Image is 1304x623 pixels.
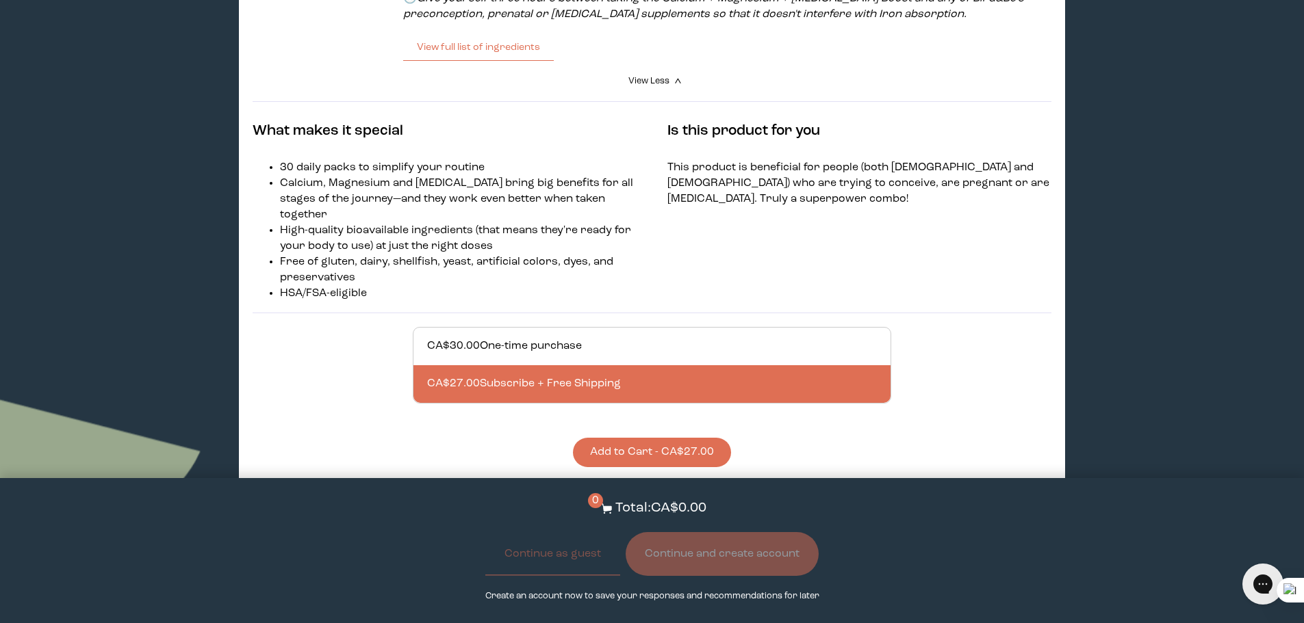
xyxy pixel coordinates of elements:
li: High-quality bioavailable ingredients (that means they're ready for your body to use) at just the... [280,223,637,254]
button: View full list of ingredients [403,34,554,61]
button: Continue and create account [626,532,819,576]
h4: Is this product for you [667,121,1051,142]
li: 30 daily packs to simplify your routine [280,160,637,176]
p: Create an account now to save your responses and recommendations for later [485,589,819,602]
iframe: Gorgias live chat messenger [1236,559,1290,609]
p: Total: CA$0.00 [615,499,706,518]
li: Calcium, Magnesium and [MEDICAL_DATA] bring big benefits for all stages of the journey—and they w... [280,176,637,223]
i: < [673,77,686,85]
li: HSA/FSA-eligible [280,286,637,302]
button: Continue as guest [485,532,620,576]
li: Free of gluten, dairy, shellfish, yeast, artificial colors, dyes, and preservatives [280,254,637,286]
button: Add to Cart - CA$27.00 [573,438,731,467]
summary: View Less < [628,75,676,88]
h4: What makes it special [253,121,637,142]
span: View Less [628,77,669,85]
span: This product is beneficial for people (both [DEMOGRAPHIC_DATA] and [DEMOGRAPHIC_DATA]) who are tr... [667,162,1049,204]
span: 0 [588,493,603,508]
